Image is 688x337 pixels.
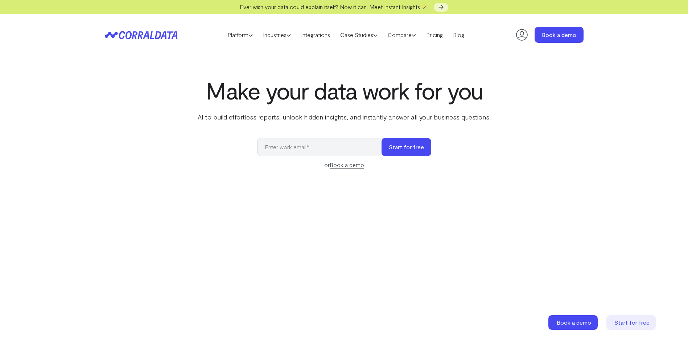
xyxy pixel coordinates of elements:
a: Case Studies [335,29,383,40]
a: Platform [222,29,258,40]
a: Start for free [606,315,657,330]
span: Start for free [614,319,650,326]
a: Book a demo [330,161,364,168]
p: AI to build effortless reports, unlock hidden insights, and instantly answer all your business qu... [196,112,492,122]
a: Integrations [296,29,335,40]
a: Book a demo [535,27,584,43]
input: Enter work email* [257,138,389,156]
span: Book a demo [557,319,591,326]
a: Compare [383,29,421,40]
div: or [257,161,431,169]
a: Book a demo [548,315,599,330]
button: Start for free [382,138,431,156]
a: Pricing [421,29,448,40]
a: Blog [448,29,469,40]
h1: Make your data work for you [196,77,492,103]
a: Industries [258,29,296,40]
span: Ever wish your data could explain itself? Now it can. Meet Instant Insights 🪄 [240,3,429,10]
